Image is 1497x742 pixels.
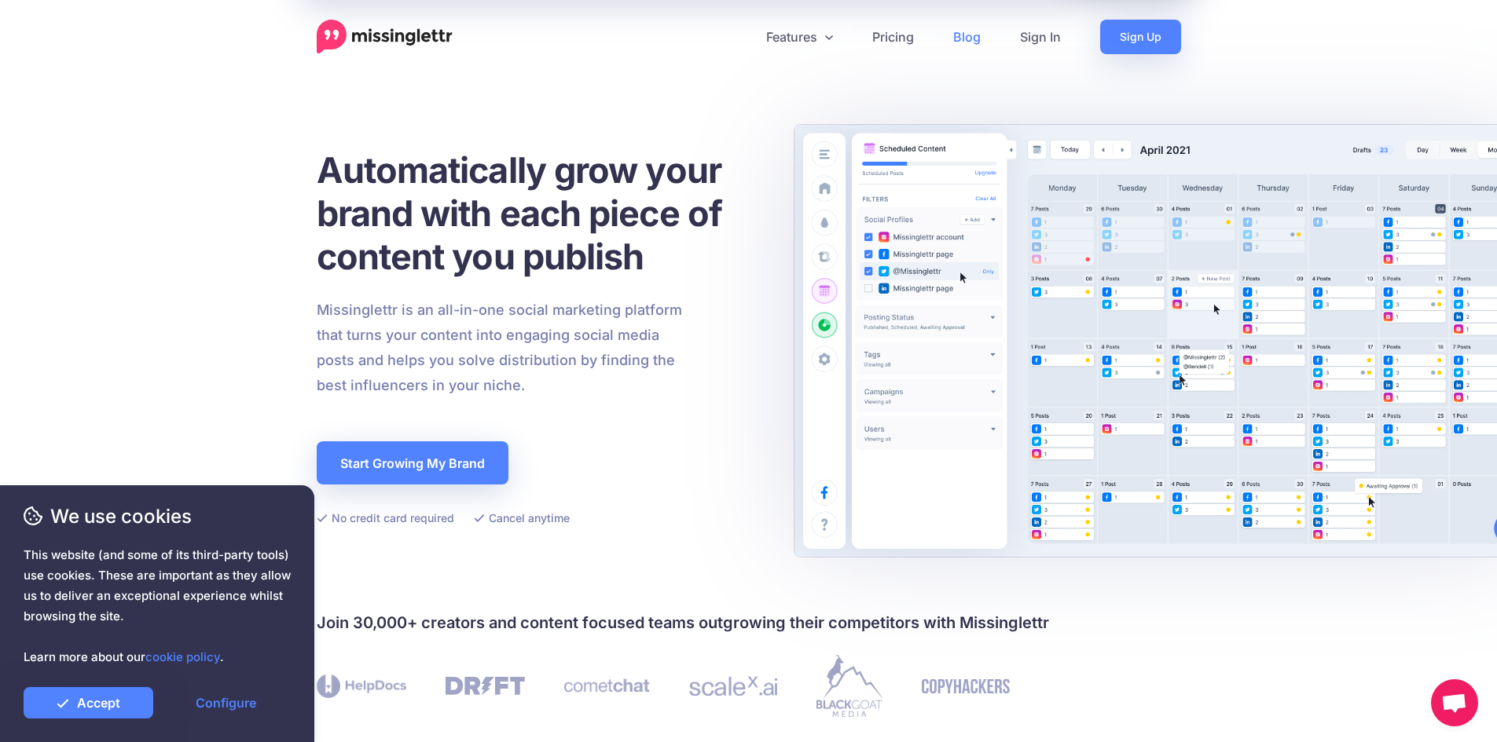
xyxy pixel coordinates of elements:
[24,545,291,667] span: This website (and some of its third-party tools) use cookies. These are important as they allow u...
[317,298,683,398] p: Missinglettr is an all-in-one social marketing platform that turns your content into engaging soc...
[317,610,1181,635] h4: Join 30,000+ creators and content focused teams outgrowing their competitors with Missinglettr
[1100,20,1181,54] a: Sign Up
[317,148,761,278] h1: Automatically grow your brand with each piece of content you publish
[24,687,153,718] a: Accept
[1431,679,1478,726] a: Open chat
[161,687,291,718] a: Configure
[747,20,853,54] a: Features
[934,20,1000,54] a: Blog
[317,508,454,528] li: No credit card required
[474,508,570,528] li: Cancel anytime
[145,649,220,664] a: cookie policy
[317,20,453,54] a: Home
[317,441,508,484] a: Start Growing My Brand
[1000,20,1081,54] a: Sign In
[24,503,291,530] span: We use cookies
[853,20,934,54] a: Pricing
